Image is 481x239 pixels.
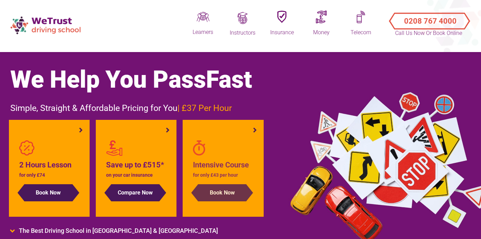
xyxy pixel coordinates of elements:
[10,65,252,93] span: We Help You Pass
[19,159,80,171] h4: 2 Hours Lesson
[10,227,401,235] li: The Best Driving School in [GEOGRAPHIC_DATA] & [GEOGRAPHIC_DATA]
[24,184,72,201] button: Book Now
[10,103,232,113] span: Simple, Straight & Affordable Pricing for You
[19,140,35,156] img: badge-percent-light.png
[316,11,327,23] img: Moneyq.png
[193,140,253,201] a: Intensive Course for only £43 per hour Book Now
[225,29,260,37] div: Instructors
[198,184,246,201] button: Book Now
[186,28,220,36] div: Learners
[177,103,232,113] span: | £37 Per Hour
[106,159,167,171] h4: Save up to £515*
[197,11,209,23] img: Driveq.png
[193,172,238,178] span: for only £43 per hour
[383,7,474,31] a: Call Us Now or Book Online 0208 767 4000
[265,29,299,37] div: Insurance
[394,29,463,37] p: Call Us Now or Book Online
[193,140,205,156] img: stopwatch-regular.png
[111,184,159,201] button: Compare Now
[344,29,378,37] div: Telecom
[237,12,249,24] img: Trainingq.png
[19,172,45,178] span: for only £74
[356,11,366,23] img: Mobileq.png
[206,65,252,93] span: Fast
[19,140,80,201] a: 2 Hours Lesson for only £74 Book Now
[277,11,287,23] img: Insuranceq.png
[193,159,253,171] h4: Intensive Course
[106,140,167,201] a: Save up to £515* on your car insurance Compare Now
[106,172,153,178] span: on your car insurance
[7,13,86,37] img: wetrust-ds-logo.png
[106,140,123,156] img: red-personal-loans2.png
[392,11,466,25] button: Call Us Now or Book Online
[304,29,339,37] div: Money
